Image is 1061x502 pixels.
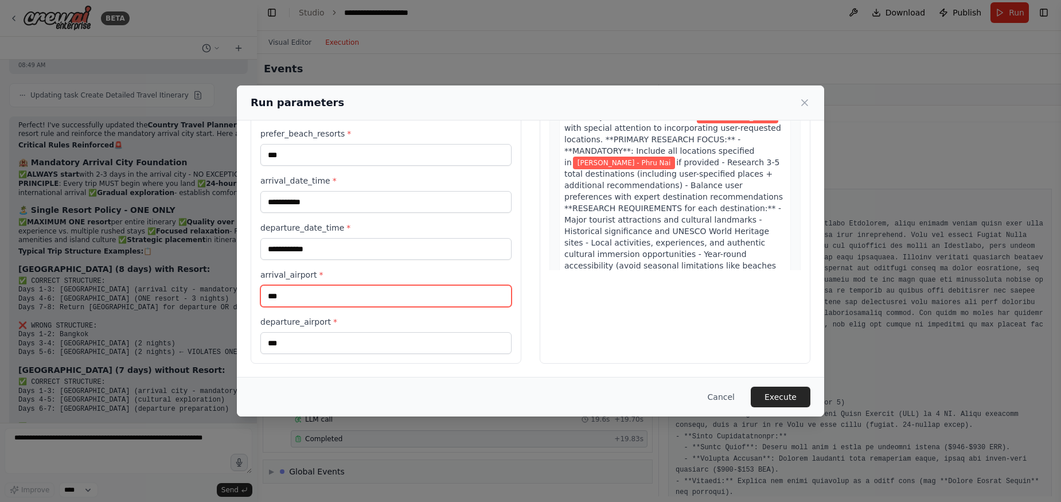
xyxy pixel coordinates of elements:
[251,95,344,111] h2: Run parameters
[260,316,512,328] label: departure_airport
[573,157,676,169] span: Variable: specific_places_to_visit
[751,387,810,407] button: Execute
[564,112,782,167] span: , with special attention to incorporating user-requested locations. **PRIMARY RESEARCH FOCUS:** -...
[260,175,512,186] label: arrival_date_time
[699,387,744,407] button: Cancel
[260,128,512,139] label: prefer_beach_resorts
[260,222,512,234] label: departure_date_time
[564,100,766,121] span: Research and compile comprehensive information about key destinations to visit in
[260,269,512,281] label: arrival_airport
